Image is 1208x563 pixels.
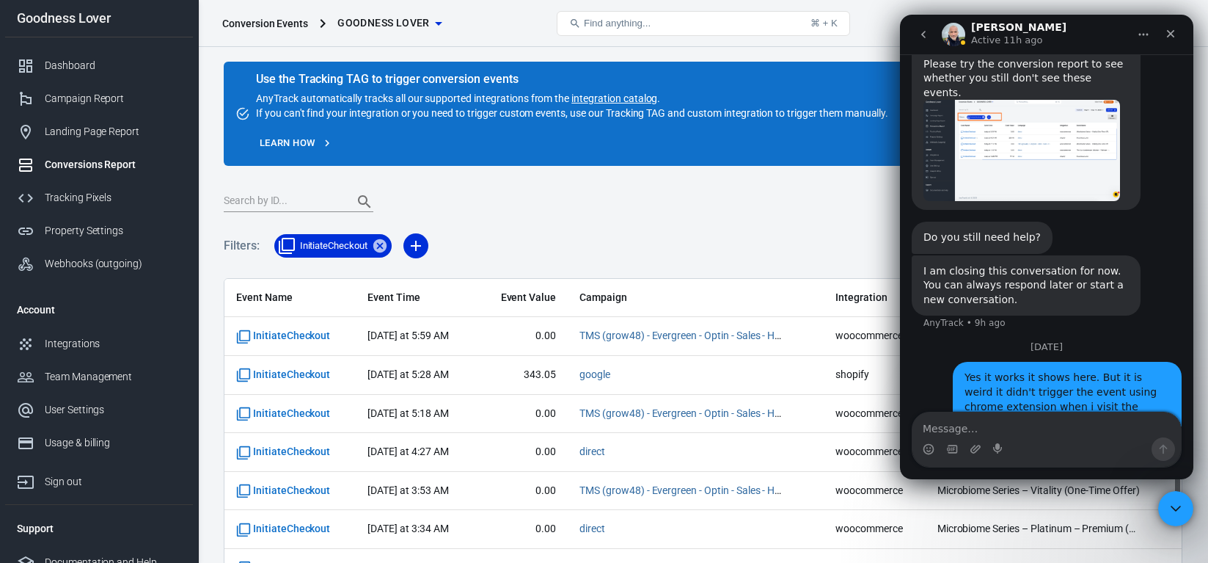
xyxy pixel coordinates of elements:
span: 343.05 [491,368,556,382]
span: Goodness Lover [337,14,430,32]
input: Search by ID... [224,192,341,211]
span: woocommerce [835,329,913,344]
div: Team Management [45,369,181,385]
div: Usage & billing [45,435,181,451]
time: 2025-09-12T03:34:04+08:00 [367,523,448,534]
a: Sign out [5,460,193,498]
a: Team Management [5,360,193,393]
button: Find anything...⌘ + K [557,11,850,36]
div: Dashboard [45,58,181,73]
span: 0.00 [491,329,556,344]
span: Campaign [579,291,785,305]
span: Standard event name [236,407,330,421]
a: Tracking Pixels [5,181,193,214]
div: User Settings [45,402,181,418]
button: Goodness Lover [332,10,447,37]
span: direct [579,445,605,460]
li: Account [5,292,193,327]
a: Campaign Report [5,82,193,115]
iframe: Intercom live chat [1158,491,1193,526]
a: TMS (grow48) - Evergreen - Optin - Sales - Horizontal Scale/Testing [579,330,878,341]
span: Standard event name [236,522,330,537]
div: Use the Tracking TAG to trigger conversion events [256,72,888,87]
div: Goodness Lover [5,12,193,25]
span: Microbiome Series – Platinum – Premium (One-Time Offer) [937,522,1143,537]
a: integration catalog [571,92,657,104]
span: Event Value [491,291,556,305]
a: TMS (grow48) - Evergreen - Optin - Sales - Horizontal Scale/Testing [579,484,878,496]
span: shopify [835,368,913,382]
time: 2025-09-12T05:59:34+08:00 [367,330,448,341]
div: Webhooks (outgoing) [45,256,181,272]
span: 0.00 [491,484,556,498]
span: woocommerce [835,407,913,421]
span: 0.00 [491,445,556,460]
a: TMS (grow48) - Evergreen - Optin - Sales - Horizontal Scale/Testing [579,407,878,419]
div: Tracking Pixels [45,190,181,206]
a: Learn how [256,132,336,155]
a: Conversions Report [5,148,193,181]
span: Standard event name [236,445,330,460]
span: Event Name [236,291,344,305]
a: direct [579,523,605,534]
div: Campaign Report [45,91,181,106]
iframe: Intercom live chat [900,15,1193,479]
div: InitiateCheckout [274,234,392,258]
a: User Settings [5,393,193,426]
time: 2025-09-12T05:28:28+08:00 [367,368,448,380]
button: Search [347,184,382,219]
span: woocommerce [835,445,913,460]
span: TMS (grow48) - Evergreen - Optin - Sales - Horizontal Scale/Testing [579,329,785,344]
time: 2025-09-12T03:53:56+08:00 [367,484,448,496]
span: Standard event name [236,368,330,382]
div: Landing Page Report [45,124,181,139]
a: Sign out [1161,6,1196,41]
span: woocommerce [835,484,913,498]
span: Find anything... [584,18,651,29]
span: direct [579,522,605,537]
span: Standard event name [236,329,330,344]
time: 2025-09-12T04:27:09+08:00 [367,446,448,457]
a: Integrations [5,327,193,360]
a: Property Settings [5,214,193,247]
div: Integrations [45,336,181,352]
a: direct [579,446,605,457]
h5: Filters: [224,222,260,269]
a: Webhooks (outgoing) [5,247,193,280]
li: Support [5,511,193,546]
span: Integration [835,291,913,305]
div: Conversions Report [45,157,181,172]
span: google [579,368,610,382]
span: 0.00 [491,522,556,537]
span: TMS (grow48) - Evergreen - Optin - Sales - Horizontal Scale/Testing [579,407,785,421]
time: 2025-09-12T05:18:25+08:00 [367,407,448,419]
div: Conversion Events [222,16,308,31]
a: Dashboard [5,49,193,82]
span: TMS (grow48) - Evergreen - Optin - Sales - Horizontal Scale/Testing [579,484,785,498]
span: 0.00 [491,407,556,421]
span: InitiateCheckout [291,239,376,253]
